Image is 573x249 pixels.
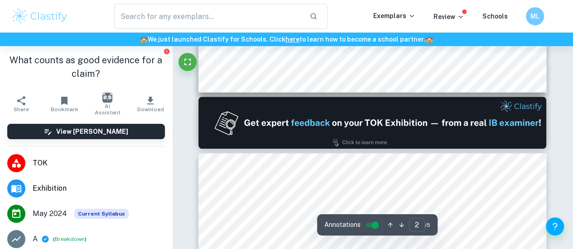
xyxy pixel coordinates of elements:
[285,36,299,43] a: here
[526,7,544,25] button: ML
[43,91,86,117] button: Bookmark
[164,48,170,55] button: Report issue
[140,36,148,43] span: 🏫
[7,53,165,80] h1: What counts as good evidence for a claim?
[55,235,85,243] button: Breakdown
[91,103,124,116] span: AI Assistant
[33,234,38,244] p: A
[546,217,564,235] button: Help and Feedback
[396,209,534,216] span: In [DATE], a [DEMOGRAPHIC_DATA] man named
[102,93,112,103] img: AI Assistant
[11,7,68,25] img: Clastify logo
[433,12,464,22] p: Review
[530,11,540,21] h6: ML
[86,91,129,117] button: AI Assistant
[324,220,361,230] span: Annotations
[129,91,172,117] button: Download
[33,183,165,194] span: Exhibition
[482,13,508,20] a: Schools
[53,235,87,244] span: ( )
[114,4,302,29] input: Search for any exemplars...
[373,11,415,21] p: Exemplars
[33,208,67,219] span: May 2024
[2,34,571,44] h6: We just launched Clastify for Schools. Click to learn how to become a school partner.
[198,97,546,149] img: Ad
[178,53,197,71] button: Fullscreen
[425,36,433,43] span: 🏫
[33,158,165,169] span: TOK
[51,106,78,113] span: Bookmark
[137,106,164,113] span: Download
[74,209,129,219] div: This exemplar is based on the current syllabus. Feel free to refer to it for inspiration/ideas wh...
[425,221,430,229] span: / 5
[396,224,521,230] span: [PERSON_NAME] and several friends embarked
[14,106,29,113] span: Share
[74,209,129,219] span: Current Syllabus
[240,195,411,201] span: Object 1. CCTV footage of the disappearance of [PERSON_NAME]
[56,127,128,136] h6: View [PERSON_NAME]
[7,124,165,139] button: View [PERSON_NAME]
